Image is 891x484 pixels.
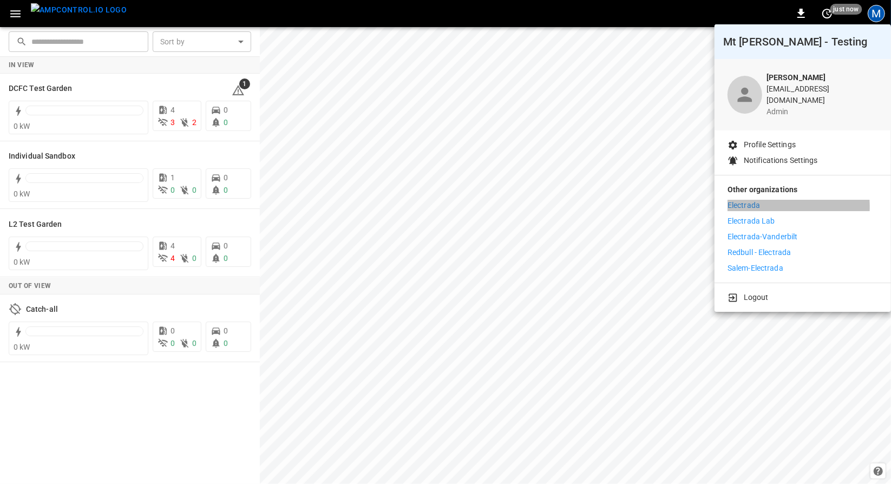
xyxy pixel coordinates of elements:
p: Profile Settings [744,139,796,151]
b: [PERSON_NAME] [766,73,826,82]
p: Notifications Settings [744,155,818,166]
p: Redbull - Electrada [728,247,791,258]
p: Electrada Lab [728,215,775,227]
p: Logout [744,292,769,303]
p: Electrada-Vanderbilt [728,231,798,243]
h6: Mt [PERSON_NAME] - Testing [723,33,882,50]
p: Salem-Electrada [728,263,783,274]
p: admin [766,106,878,117]
div: profile-icon [728,76,762,114]
p: Other organizations [728,184,878,200]
p: Electrada [728,200,760,211]
p: [EMAIL_ADDRESS][DOMAIN_NAME] [766,83,878,106]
